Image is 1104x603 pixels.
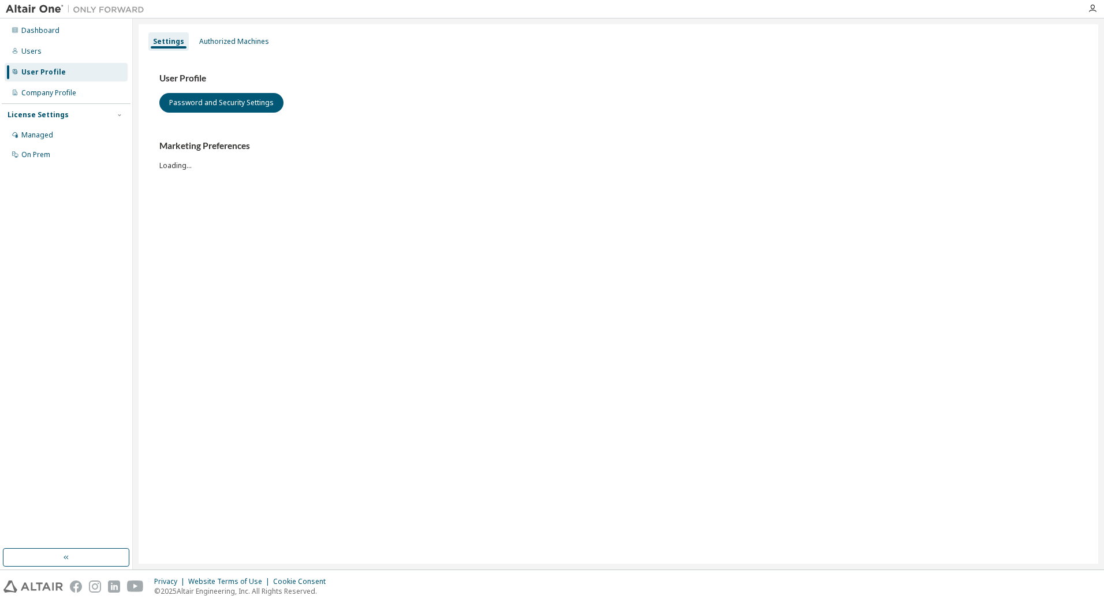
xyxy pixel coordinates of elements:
div: Privacy [154,577,188,586]
div: On Prem [21,150,50,159]
img: facebook.svg [70,580,82,593]
div: Dashboard [21,26,59,35]
img: altair_logo.svg [3,580,63,593]
div: User Profile [21,68,66,77]
img: instagram.svg [89,580,101,593]
div: Company Profile [21,88,76,98]
p: © 2025 Altair Engineering, Inc. All Rights Reserved. [154,586,333,596]
img: linkedin.svg [108,580,120,593]
div: Managed [21,131,53,140]
div: Loading... [159,140,1077,170]
div: Users [21,47,42,56]
h3: User Profile [159,73,1077,84]
div: Cookie Consent [273,577,333,586]
img: Altair One [6,3,150,15]
div: License Settings [8,110,69,120]
div: Authorized Machines [199,37,269,46]
div: Settings [153,37,184,46]
img: youtube.svg [127,580,144,593]
div: Website Terms of Use [188,577,273,586]
button: Password and Security Settings [159,93,284,113]
h3: Marketing Preferences [159,140,1077,152]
